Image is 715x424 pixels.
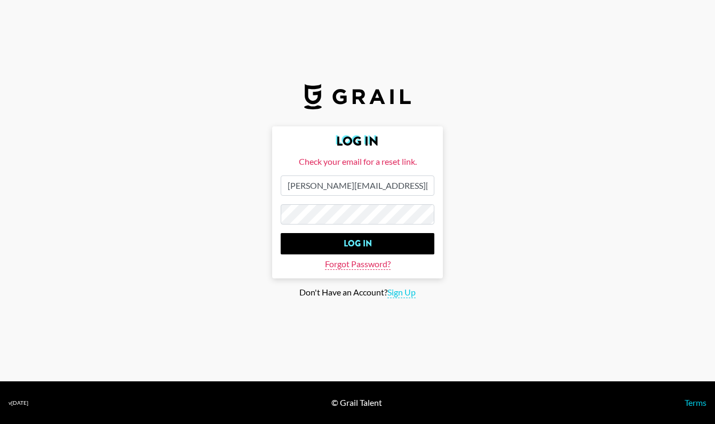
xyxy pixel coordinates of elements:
[9,287,706,298] div: Don't Have an Account?
[9,399,28,406] div: v [DATE]
[304,84,411,109] img: Grail Talent Logo
[281,175,434,196] input: Email
[281,156,434,167] div: Check your email for a reset link.
[331,397,382,408] div: © Grail Talent
[281,233,434,254] input: Log In
[281,135,434,148] h2: Log In
[685,397,706,407] a: Terms
[325,259,391,270] span: Forgot Password?
[387,287,416,298] span: Sign Up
